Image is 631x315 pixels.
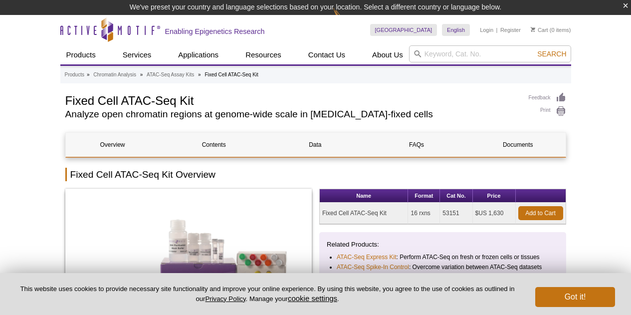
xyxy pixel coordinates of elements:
[337,252,397,262] a: ATAC-Seq Express Kit
[337,272,476,282] a: Tn5 and Pre-indexed Assembled Tn5 Transposomes
[16,285,519,304] p: This website uses cookies to provide necessary site functionality and improve your online experie...
[370,24,437,36] a: [GEOGRAPHIC_DATA]
[518,206,563,220] a: Add to Cart
[337,262,409,272] a: ATAC-Seq Spike-In Control
[442,24,470,36] a: English
[333,7,360,31] img: Change Here
[327,240,559,250] p: Related Products:
[408,203,440,224] td: 16 rxns
[65,168,566,181] h2: Fixed Cell ATAC-Seq Kit Overview
[534,49,569,58] button: Search
[320,189,408,203] th: Name
[531,26,548,33] a: Cart
[205,295,245,303] a: Privacy Policy
[471,133,565,157] a: Documents
[147,70,194,79] a: ATAC-Seq Assay Kits
[60,45,102,64] a: Products
[239,45,287,64] a: Resources
[496,24,498,36] li: |
[320,203,408,224] td: Fixed Cell ATAC-Seq Kit
[440,203,472,224] td: 53151
[529,92,566,103] a: Feedback
[500,26,521,33] a: Register
[65,70,84,79] a: Products
[66,133,160,157] a: Overview
[535,287,615,307] button: Got it!
[268,133,362,157] a: Data
[172,45,224,64] a: Applications
[480,26,493,33] a: Login
[117,45,158,64] a: Services
[87,72,90,77] li: »
[529,106,566,117] a: Print
[408,189,440,203] th: Format
[140,72,143,77] li: »
[366,45,409,64] a: About Us
[198,72,201,77] li: »
[165,27,265,36] h2: Enabling Epigenetics Research
[65,110,519,119] h2: Analyze open chromatin regions at genome-wide scale in [MEDICAL_DATA]-fixed cells
[409,45,571,62] input: Keyword, Cat. No.
[337,272,550,302] li: : Pre-loaded ready-to-use transposomes for up to 96 ATAC-Seq reactions and recombinant Tn5 transp...
[337,252,550,262] li: : Perform ATAC-Seq on fresh or frozen cells or tissues
[370,133,463,157] a: FAQs
[288,294,337,303] button: cookie settings
[65,92,519,107] h1: Fixed Cell ATAC-Seq Kit
[531,24,571,36] li: (0 items)
[167,133,261,157] a: Contents
[531,27,535,32] img: Your Cart
[302,45,351,64] a: Contact Us
[537,50,566,58] span: Search
[337,262,550,272] li: : Overcome variation between ATAC-Seq datasets
[205,72,258,77] li: Fixed Cell ATAC-Seq Kit
[440,189,472,203] th: Cat No.
[473,189,516,203] th: Price
[473,203,516,224] td: $US 1,630
[93,70,136,79] a: Chromatin Analysis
